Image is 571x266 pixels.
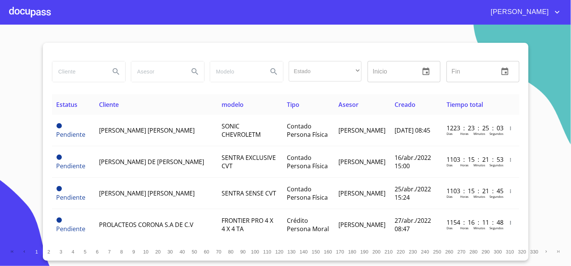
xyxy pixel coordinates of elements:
button: 30 [164,246,176,258]
p: Horas [460,163,469,167]
span: SENTRA EXCLUSIVE CVT [222,153,276,170]
span: 270 [458,249,466,255]
p: Horas [460,131,469,136]
p: Horas [460,194,469,199]
span: [PERSON_NAME] [338,126,385,135]
span: Pendiente [57,186,62,191]
span: 310 [506,249,514,255]
button: 230 [407,246,419,258]
span: 210 [385,249,393,255]
p: Dias [447,163,453,167]
span: 300 [494,249,502,255]
button: 100 [249,246,261,258]
button: Search [107,63,125,81]
button: 310 [504,246,516,258]
span: 3 [60,249,62,255]
p: Minutos [473,194,485,199]
button: 120 [274,246,286,258]
button: 130 [286,246,298,258]
span: [PERSON_NAME] [338,189,385,197]
span: 320 [518,249,526,255]
p: 1103 : 15 : 21 : 53 [447,155,498,164]
span: Contado Persona Física [287,185,328,202]
p: Segundos [489,194,503,199]
p: Minutos [473,131,485,136]
button: 170 [334,246,346,258]
span: 120 [275,249,283,255]
button: 330 [529,246,541,258]
span: 90 [240,249,245,255]
span: 5 [84,249,87,255]
span: 7 [108,249,111,255]
span: 230 [409,249,417,255]
p: Minutos [473,226,485,230]
button: 290 [480,246,492,258]
span: 20 [155,249,160,255]
button: 260 [444,246,456,258]
button: 20 [152,246,164,258]
button: 110 [261,246,274,258]
button: 90 [237,246,249,258]
button: Search [265,63,283,81]
span: Cliente [99,100,119,109]
span: 1 [35,249,38,255]
span: 110 [263,249,271,255]
span: 10 [143,249,148,255]
span: 6 [96,249,99,255]
span: 290 [482,249,490,255]
span: 130 [288,249,296,255]
span: Crédito Persona Moral [287,216,329,233]
button: 270 [456,246,468,258]
span: Tiempo total [447,100,483,109]
button: 9 [128,246,140,258]
span: [PERSON_NAME] [PERSON_NAME] [99,126,195,135]
span: [DATE] 08:45 [395,126,430,135]
button: 8 [116,246,128,258]
button: 150 [310,246,322,258]
input: search [52,61,104,82]
span: 4 [72,249,74,255]
p: Minutos [473,163,485,167]
span: 250 [433,249,441,255]
button: 50 [189,246,201,258]
span: Pendiente [57,162,86,170]
span: Pendiente [57,155,62,160]
p: Segundos [489,131,503,136]
span: 16/abr./2022 15:00 [395,153,431,170]
span: 2 [47,249,50,255]
span: 60 [204,249,209,255]
span: Contado Persona Física [287,122,328,139]
button: 200 [371,246,383,258]
p: Segundos [489,226,503,230]
button: 60 [201,246,213,258]
p: Dias [447,194,453,199]
button: 240 [419,246,431,258]
span: SENTRA SENSE CVT [222,189,276,197]
span: Pendiente [57,217,62,223]
button: 220 [395,246,407,258]
button: 160 [322,246,334,258]
button: 140 [298,246,310,258]
span: Contado Persona Física [287,153,328,170]
button: 5 [79,246,91,258]
span: 70 [216,249,221,255]
button: 70 [213,246,225,258]
button: 7 [104,246,116,258]
span: 8 [120,249,123,255]
span: 30 [167,249,173,255]
span: 27/abr./2022 08:47 [395,216,431,233]
span: 100 [251,249,259,255]
span: 40 [179,249,185,255]
span: 190 [360,249,368,255]
p: 1154 : 16 : 11 : 48 [447,218,498,227]
p: 1223 : 23 : 25 : 03 [447,124,498,132]
span: 80 [228,249,233,255]
span: [PERSON_NAME] [338,158,385,166]
span: Tipo [287,100,299,109]
div: ​ [289,61,362,81]
p: 1103 : 15 : 21 : 45 [447,187,498,195]
span: SONIC CHEVROLETM [222,122,261,139]
span: Pendiente [57,123,62,128]
span: Pendiente [57,130,86,139]
span: 160 [324,249,332,255]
